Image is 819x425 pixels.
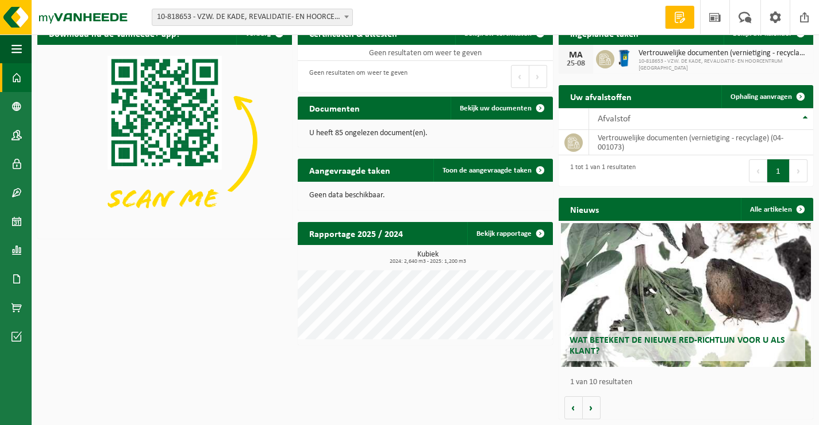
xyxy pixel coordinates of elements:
span: Wat betekent de nieuwe RED-richtlijn voor u als klant? [570,336,785,356]
span: 10-818653 - VZW. DE KADE, REVALIDATIE- EN HOORCENTRUM SPERMALIE - BRUGGE [152,9,352,25]
p: 1 van 10 resultaten [570,378,808,386]
button: Next [529,65,547,88]
a: Ophaling aanvragen [721,85,812,108]
button: Next [790,159,808,182]
span: Ophaling aanvragen [730,93,792,101]
button: 1 [767,159,790,182]
button: Volgende [583,396,601,419]
td: vertrouwelijke documenten (vernietiging - recyclage) (04-001073) [589,130,813,155]
td: Geen resultaten om weer te geven [298,45,552,61]
a: Alle artikelen [741,198,812,221]
h3: Kubiek [303,251,552,265]
h2: Documenten [298,97,371,119]
button: Previous [749,159,767,182]
button: Vorige [564,396,583,419]
span: Toon de aangevraagde taken [443,167,532,174]
img: Download de VHEPlus App [37,45,292,236]
h2: Rapportage 2025 / 2024 [298,222,414,244]
div: Geen resultaten om weer te geven [303,64,407,89]
div: 25-08 [564,60,587,68]
h2: Aangevraagde taken [298,159,402,181]
span: 10-818653 - VZW. DE KADE, REVALIDATIE- EN HOORCENTRUM SPERMALIE - BRUGGE [152,9,353,26]
p: U heeft 85 ongelezen document(en). [309,129,541,137]
span: Bekijk uw documenten [460,105,532,112]
h2: Uw afvalstoffen [559,85,643,108]
span: 10-818653 - VZW. DE KADE, REVALIDATIE- EN HOORCENTRUM [GEOGRAPHIC_DATA] [639,58,808,72]
span: Afvalstof [598,114,630,124]
span: Vertrouwelijke documenten (vernietiging - recyclage) [639,49,808,58]
button: Previous [511,65,529,88]
a: Toon de aangevraagde taken [433,159,552,182]
div: MA [564,51,587,60]
a: Bekijk uw documenten [451,97,552,120]
div: 1 tot 1 van 1 resultaten [564,158,636,183]
a: Bekijk rapportage [467,222,552,245]
h2: Nieuws [559,198,610,220]
a: Wat betekent de nieuwe RED-richtlijn voor u als klant? [561,223,810,367]
span: 2024: 2,640 m3 - 2025: 1,200 m3 [303,259,552,265]
p: Geen data beschikbaar. [309,192,541,200]
img: WB-0240-HPE-BE-09 [614,48,634,68]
